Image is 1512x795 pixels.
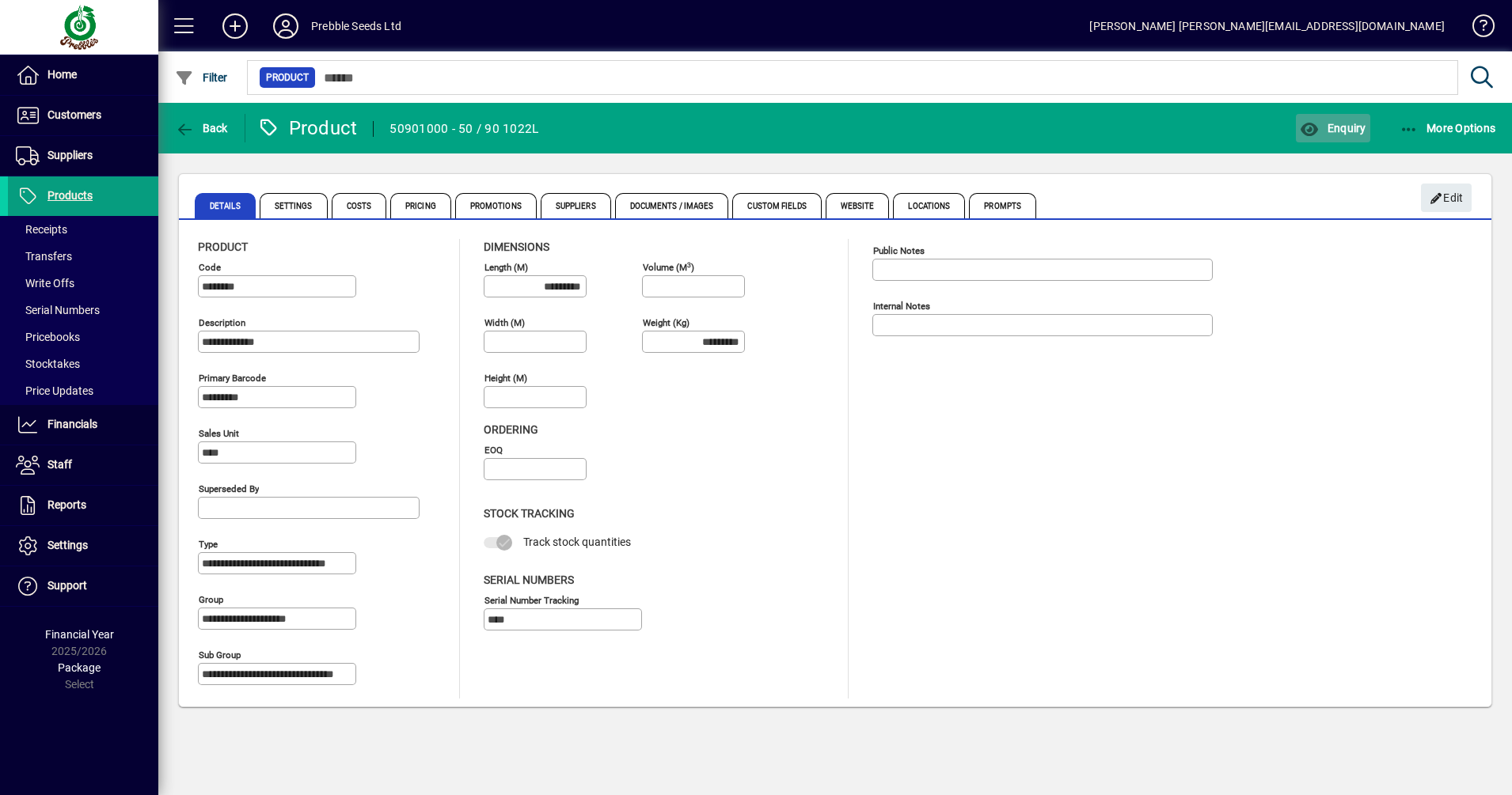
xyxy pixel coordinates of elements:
[484,423,538,436] span: Ordering
[1296,114,1370,142] button: Enquiry
[199,428,239,439] mat-label: Sales unit
[45,628,114,641] span: Financial Year
[210,12,260,40] button: Add
[1089,13,1445,39] div: [PERSON_NAME] [PERSON_NAME][EMAIL_ADDRESS][DOMAIN_NAME]
[1430,185,1464,211] span: Edit
[8,55,158,95] a: Home
[16,304,100,316] span: Serial Numbers
[732,193,821,218] span: Custom Fields
[8,405,158,445] a: Financials
[8,566,158,606] a: Support
[8,297,158,324] a: Serial Numbers
[16,277,74,290] span: Write Offs
[195,193,256,218] span: Details
[199,262,221,273] mat-label: Code
[873,245,925,256] mat-label: Public Notes
[175,122,228,134] span: Back
[16,250,72,263] span: Transfers
[484,574,574,586] span: Serial Numbers
[8,486,158,525] a: Reports
[260,193,328,218] span: Settings
[47,539,88,551] span: Settings
[484,594,579,605] mat-label: Serial Number tracking
[8,445,158,485] a: Staff
[893,193,965,218] span: Locations
[1400,122,1496,134] span: More Options
[523,536,631,548] span: Track stock quantities
[643,317,690,328] mat-label: Weight (Kg)
[260,12,311,40] button: Profile
[199,649,241,661] mat-label: Sub group
[199,483,259,494] mat-label: Superseded by
[484,445,503,456] mat-label: EOQ
[175,71,228,84] span: Filter
[8,324,158,350] a: Pricebooks
[484,373,527,384] mat-label: Height (m)
[47,189,93,202] span: Products
[171,114,232,142] button: Back
[47,68,77,81] span: Home
[16,223,67,236] span: Receipts
[455,193,537,218] span: Promotions
[199,373,266,384] mat-label: Primary barcode
[47,149,93,161] span: Suppliers
[643,262,694,273] mat-label: Volume (m )
[332,193,387,218] span: Costs
[47,108,101,121] span: Customers
[16,384,93,397] span: Price Updates
[158,114,245,142] app-page-header-button: Back
[615,193,729,218] span: Documents / Images
[1300,122,1366,134] span: Enquiry
[198,240,248,253] span: Product
[16,331,80,343] span: Pricebooks
[8,136,158,176] a: Suppliers
[390,193,451,218] span: Pricing
[484,240,549,253] span: Dimensions
[541,193,611,218] span: Suppliers
[8,377,158,404] a: Price Updates
[484,507,575,520] span: Stock Tracking
[8,216,158,243] a: Receipts
[873,301,930,312] mat-label: Internal Notes
[199,317,245,328] mat-label: Description
[1421,184,1472,212] button: Edit
[257,115,358,141] div: Product
[1461,3,1492,55] a: Knowledge Base
[171,63,232,92] button: Filter
[8,96,158,135] a: Customers
[969,193,1036,218] span: Prompts
[199,594,223,605] mat-label: Group
[826,193,890,218] span: Website
[484,317,525,328] mat-label: Width (m)
[47,579,87,592] span: Support
[389,116,538,142] div: 50901000 - 50 / 90 1022L
[311,13,401,39] div: Prebble Seeds Ltd
[47,418,97,430] span: Financials
[484,262,528,273] mat-label: Length (m)
[47,458,72,471] span: Staff
[1396,114,1500,142] button: More Options
[47,498,86,511] span: Reports
[8,243,158,270] a: Transfers
[58,661,101,674] span: Package
[266,70,309,85] span: Product
[687,260,691,268] sup: 3
[16,358,80,370] span: Stocktakes
[8,350,158,377] a: Stocktakes
[8,526,158,566] a: Settings
[199,539,218,550] mat-label: Type
[8,270,158,297] a: Write Offs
